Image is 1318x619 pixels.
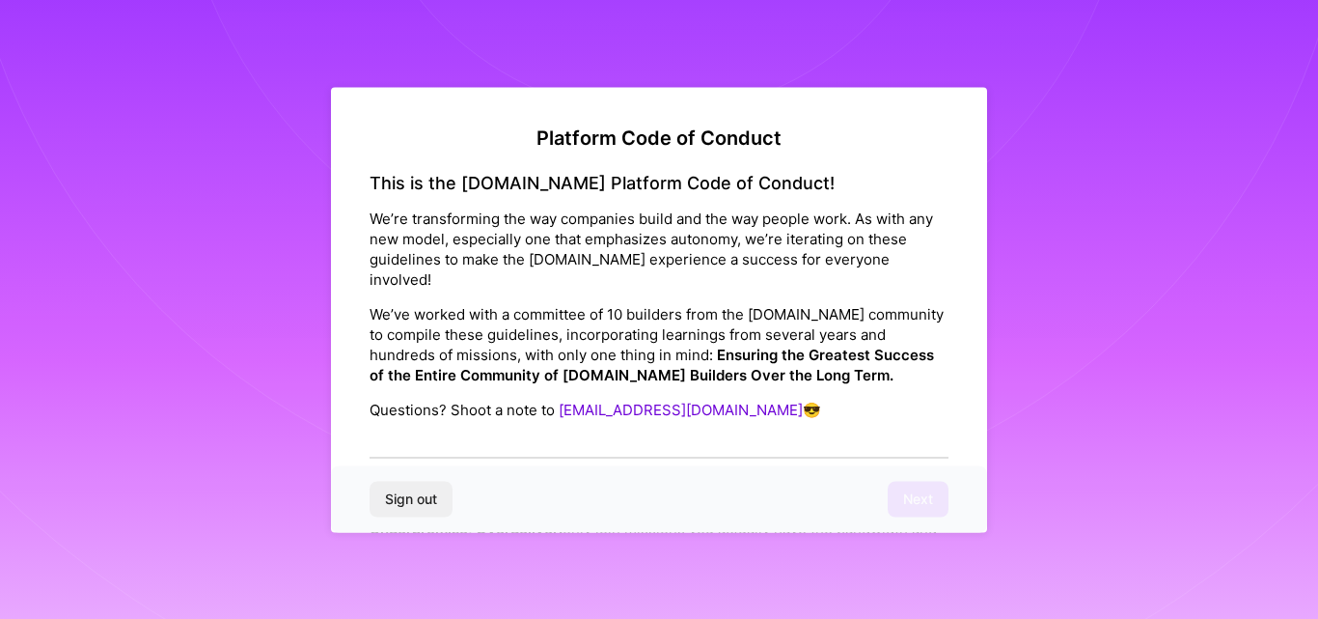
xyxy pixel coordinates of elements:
h2: Platform Code of Conduct [370,126,948,149]
p: We’re transforming the way companies build and the way people work. As with any new model, especi... [370,209,948,290]
strong: Ensuring the Greatest Success of the Entire Community of [DOMAIN_NAME] Builders Over the Long Term. [370,346,934,384]
span: Sign out [385,490,437,509]
p: Questions? Shoot a note to 😎 [370,400,948,420]
h4: This is the [DOMAIN_NAME] Platform Code of Conduct! [370,172,948,193]
button: Sign out [370,482,453,517]
a: [EMAIL_ADDRESS][DOMAIN_NAME] [559,401,803,419]
p: We’ve worked with a committee of 10 builders from the [DOMAIN_NAME] community to compile these gu... [370,304,948,385]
